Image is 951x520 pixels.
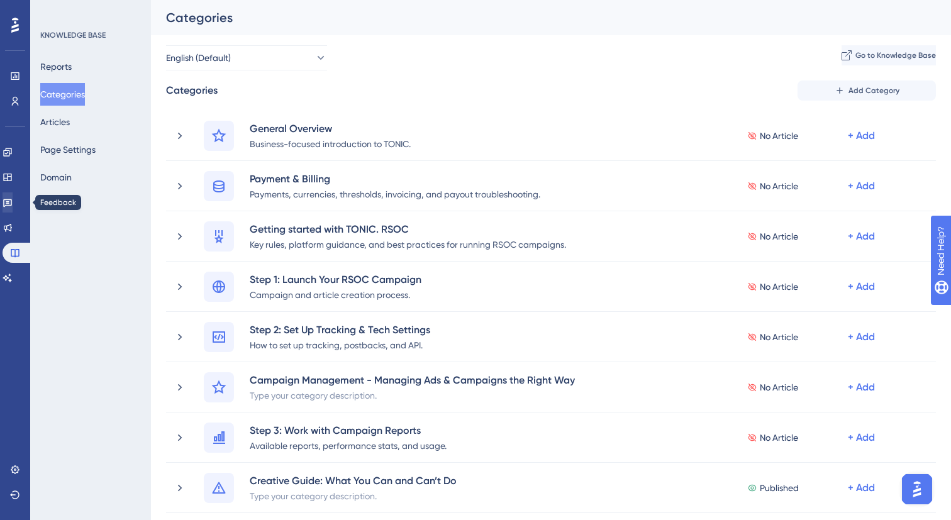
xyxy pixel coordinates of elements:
[166,50,231,65] span: English (Default)
[848,128,875,143] div: + Add
[249,322,431,337] div: Step 2: Set Up Tracking & Tech Settings
[40,83,85,106] button: Categories
[40,55,72,78] button: Reports
[30,3,79,18] span: Need Help?
[249,287,422,302] div: Campaign and article creation process.
[166,45,327,70] button: English (Default)
[249,337,431,352] div: How to set up tracking, postbacks, and API.
[40,30,106,40] div: KNOWLEDGE BASE
[760,279,798,294] span: No Article
[848,279,875,294] div: + Add
[848,329,875,345] div: + Add
[848,480,875,495] div: + Add
[249,136,411,151] div: Business-focused introduction to TONIC.
[760,380,798,395] span: No Article
[855,50,936,60] span: Go to Knowledge Base
[249,438,447,453] div: Available reports, performance stats, and usage.
[760,329,798,345] span: No Article
[842,45,936,65] button: Go to Knowledge Base
[249,236,567,252] div: Key rules, platform guidance, and best practices for running RSOC campaigns.
[249,473,457,488] div: Creative Guide: What You Can and Can’t Do
[40,166,72,189] button: Domain
[848,179,875,194] div: + Add
[848,86,899,96] span: Add Category
[898,470,936,508] iframe: UserGuiding AI Assistant Launcher
[848,229,875,244] div: + Add
[760,430,798,445] span: No Article
[249,423,447,438] div: Step 3: Work with Campaign Reports
[249,488,457,503] div: Type your category description.
[249,387,576,402] div: Type your category description.
[798,80,936,101] button: Add Category
[249,171,541,186] div: Payment & Billing
[848,430,875,445] div: + Add
[249,121,411,136] div: General Overview
[166,83,218,98] div: Categories
[249,272,422,287] div: Step 1: Launch Your RSOC Campaign
[166,9,904,26] div: Categories
[760,480,799,495] span: Published
[40,138,96,161] button: Page Settings
[249,186,541,201] div: Payments, currencies, thresholds, invoicing, and payout troubleshooting.
[40,111,70,133] button: Articles
[249,221,567,236] div: Getting started with TONIC. RSOC
[848,380,875,395] div: + Add
[760,229,798,244] span: No Article
[760,128,798,143] span: No Article
[249,372,576,387] div: Campaign Management - Managing Ads & Campaigns the Right Way
[40,194,69,216] button: Access
[760,179,798,194] span: No Article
